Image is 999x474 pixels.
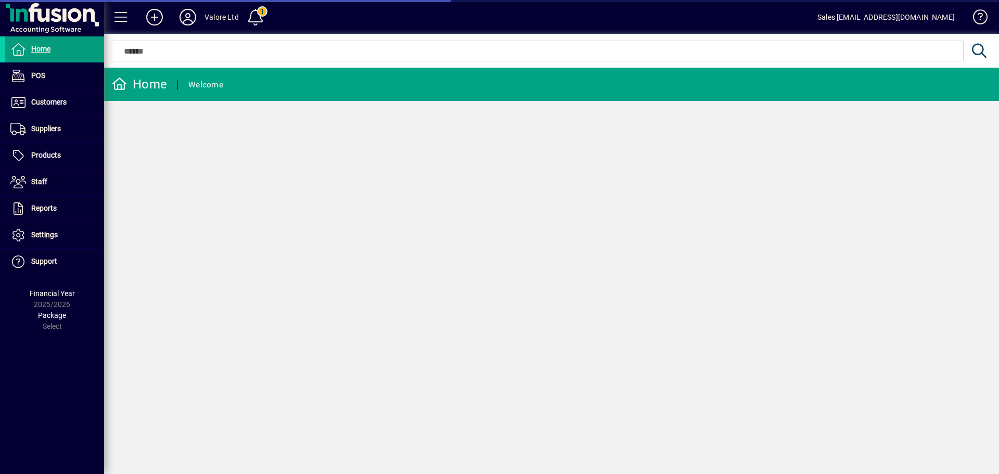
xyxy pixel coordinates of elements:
span: Package [38,311,66,319]
button: Profile [171,8,204,27]
a: Customers [5,89,104,116]
div: Valore Ltd [204,9,239,25]
span: Settings [31,230,58,239]
div: Welcome [188,76,223,93]
a: POS [5,63,104,89]
span: Support [31,257,57,265]
a: Settings [5,222,104,248]
span: Suppliers [31,124,61,133]
div: Home [112,76,167,93]
a: Reports [5,196,104,222]
span: Customers [31,98,67,106]
button: Add [138,8,171,27]
span: Staff [31,177,47,186]
a: Support [5,249,104,275]
a: Products [5,143,104,169]
span: Home [31,45,50,53]
a: Staff [5,169,104,195]
span: Reports [31,204,57,212]
div: Sales [EMAIL_ADDRESS][DOMAIN_NAME] [817,9,955,25]
a: Suppliers [5,116,104,142]
a: Knowledge Base [965,2,986,36]
span: Financial Year [30,289,75,298]
span: POS [31,71,45,80]
span: Products [31,151,61,159]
